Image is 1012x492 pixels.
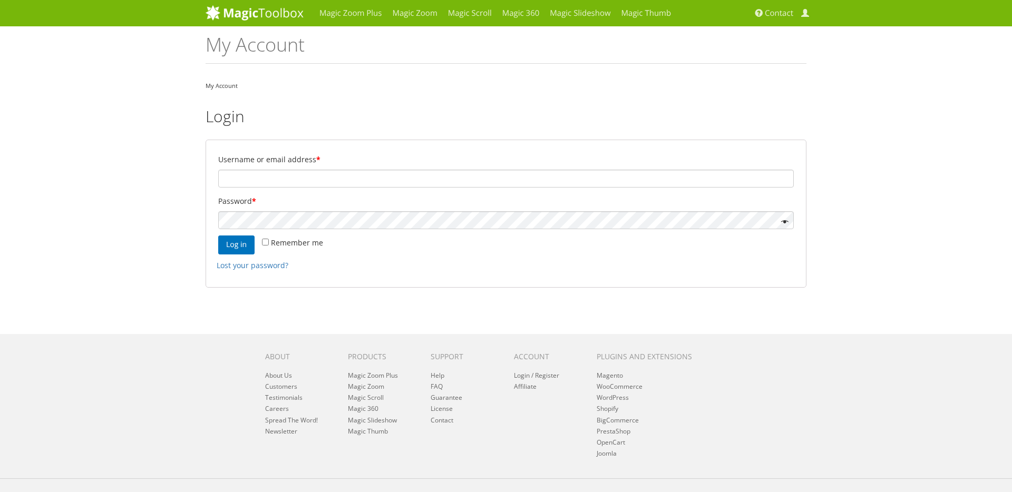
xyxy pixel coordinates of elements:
[431,352,498,360] h6: Support
[262,239,269,245] input: Remember me
[431,382,443,391] a: FAQ
[265,352,332,360] h6: About
[348,371,398,380] a: Magic Zoom Plus
[265,404,289,413] a: Careers
[431,404,453,413] a: License
[348,416,397,425] a: Magic Slideshow
[265,382,297,391] a: Customers
[218,235,255,254] button: Log in
[597,371,623,380] a: Magento
[265,393,303,402] a: Testimonials
[431,393,462,402] a: Guarantee
[265,371,292,380] a: About Us
[431,371,444,380] a: Help
[271,238,323,248] span: Remember me
[514,371,559,380] a: Login / Register
[206,34,806,64] h1: My Account
[206,80,806,92] nav: My Account
[218,194,794,209] label: Password
[265,427,297,436] a: Newsletter
[265,416,318,425] a: Spread The Word!
[514,352,581,360] h6: Account
[206,107,806,125] h2: Login
[431,416,453,425] a: Contact
[514,382,537,391] a: Affiliate
[597,438,625,447] a: OpenCart
[348,393,384,402] a: Magic Scroll
[597,352,705,360] h6: Plugins and extensions
[348,404,378,413] a: Magic 360
[597,382,643,391] a: WooCommerce
[597,404,618,413] a: Shopify
[348,427,388,436] a: Magic Thumb
[597,449,617,458] a: Joomla
[218,152,794,167] label: Username or email address
[765,8,793,18] span: Contact
[597,393,629,402] a: WordPress
[597,427,630,436] a: PrestaShop
[348,382,384,391] a: Magic Zoom
[348,352,415,360] h6: Products
[217,260,288,270] a: Lost your password?
[206,5,304,21] img: MagicToolbox.com - Image tools for your website
[597,416,639,425] a: BigCommerce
